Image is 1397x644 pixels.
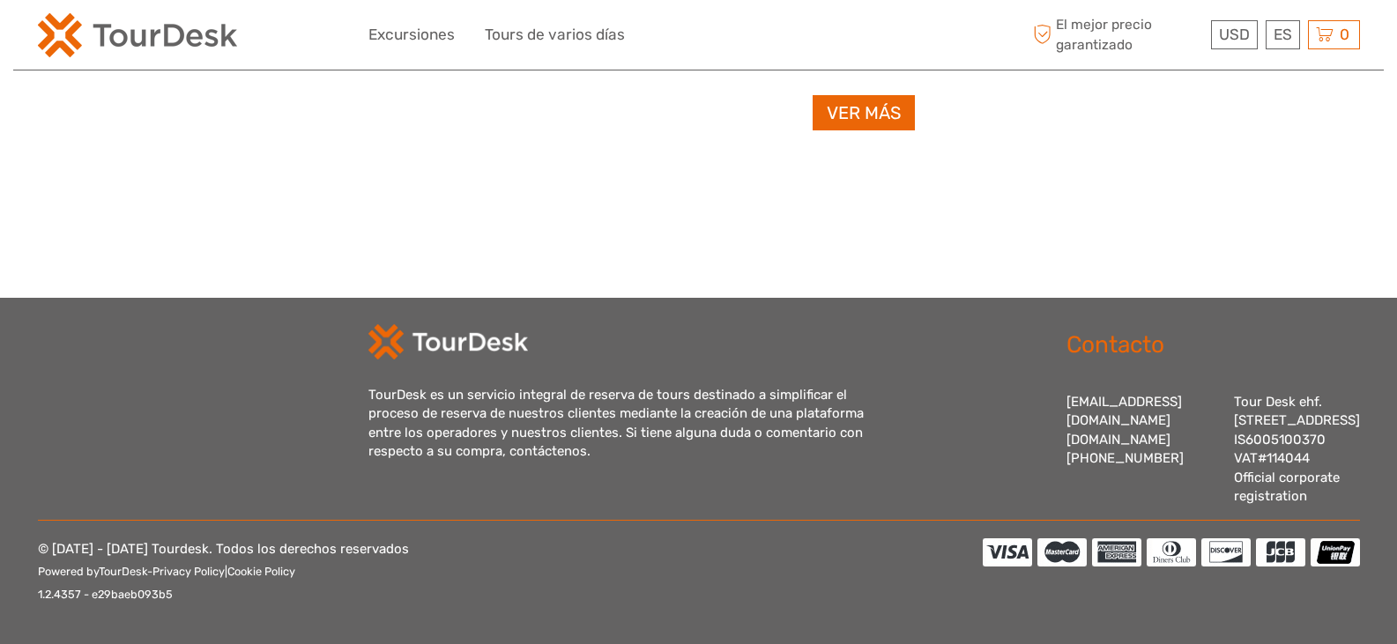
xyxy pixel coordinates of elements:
a: Ver más [813,95,915,131]
div: ES [1266,20,1300,49]
a: Official corporate registration [1234,470,1340,504]
span: 0 [1337,26,1352,43]
p: We're away right now. Please check back later! [25,31,199,45]
img: td-logo-white.png [368,324,528,359]
a: Privacy Policy [152,565,225,578]
div: TourDesk es un servicio integral de reserva de tours destinado a simplificar el proceso de reserv... [368,386,897,462]
h2: Contacto [1066,331,1360,359]
a: Tours de varios días [485,22,625,48]
div: [EMAIL_ADDRESS][DOMAIN_NAME] [PHONE_NUMBER] [1066,393,1216,507]
p: © [DATE] - [DATE] Tourdesk. Todos los derechos reservados [38,538,409,606]
span: El mejor precio garantizado [1029,15,1207,54]
img: 2254-3441b4b5-4e5f-4d00-b396-31f1d84a6ebf_logo_small.png [38,13,237,57]
a: TourDesk [99,565,147,578]
a: Cookie Policy [227,565,295,578]
a: [DOMAIN_NAME] [1066,432,1170,448]
img: accepted cards [983,538,1360,566]
small: 1.2.4357 - e29baeb093b5 [38,588,173,601]
small: Powered by - | [38,565,295,578]
div: Tour Desk ehf. [STREET_ADDRESS] IS6005100370 VAT#114044 [1234,393,1360,507]
a: Excursiones [368,22,455,48]
span: USD [1219,26,1250,43]
button: Open LiveChat chat widget [203,27,224,48]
